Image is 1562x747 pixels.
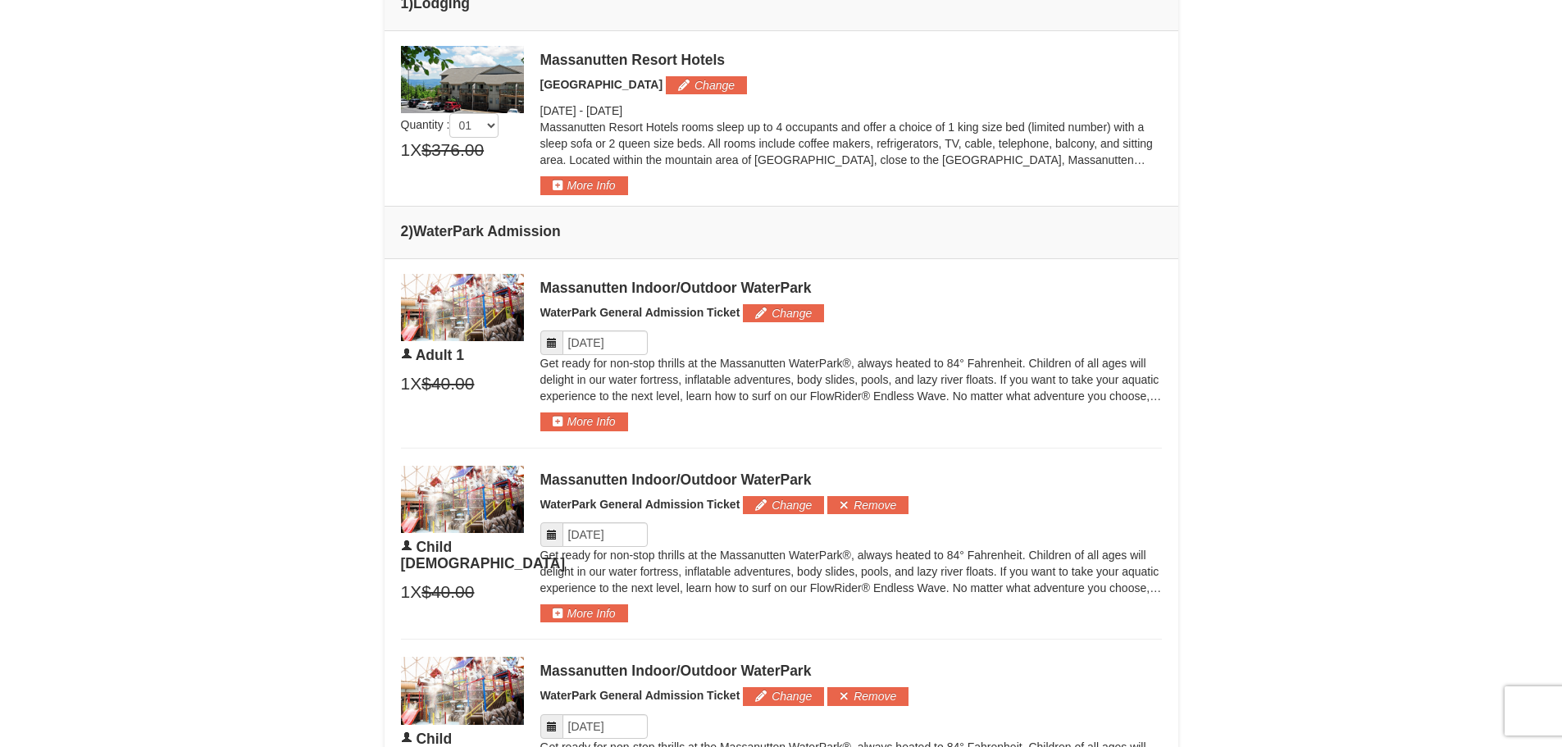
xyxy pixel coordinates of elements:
span: 1 [401,580,411,604]
div: Massanutten Resort Hotels [540,52,1162,68]
p: Get ready for non-stop thrills at the Massanutten WaterPark®, always heated to 84° Fahrenheit. Ch... [540,355,1162,404]
span: Adult 1 [416,347,464,363]
span: $40.00 [421,371,474,396]
span: [DATE] [586,104,622,117]
div: Massanutten Indoor/Outdoor WaterPark [540,663,1162,679]
span: WaterPark General Admission Ticket [540,689,740,702]
img: 6619917-1403-22d2226d.jpg [401,657,524,724]
button: Remove [827,687,909,705]
img: 6619917-1403-22d2226d.jpg [401,466,524,533]
button: Change [666,76,747,94]
span: - [579,104,583,117]
span: 1 [401,371,411,396]
button: More Info [540,412,628,430]
button: Change [743,304,824,322]
button: More Info [540,176,628,194]
span: [GEOGRAPHIC_DATA] [540,78,663,91]
button: Change [743,496,824,514]
div: Massanutten Indoor/Outdoor WaterPark [540,471,1162,488]
span: Quantity : [401,118,499,131]
span: ) [408,223,413,239]
img: 19219026-1-e3b4ac8e.jpg [401,46,524,113]
p: Massanutten Resort Hotels rooms sleep up to 4 occupants and offer a choice of 1 king size bed (li... [540,119,1162,168]
span: Child [DEMOGRAPHIC_DATA] [401,539,566,572]
h4: 2 WaterPark Admission [401,223,1162,239]
span: [DATE] [540,104,576,117]
div: Massanutten Indoor/Outdoor WaterPark [540,280,1162,296]
span: 1 [401,138,411,162]
button: Remove [827,496,909,514]
span: X [410,371,421,396]
p: Get ready for non-stop thrills at the Massanutten WaterPark®, always heated to 84° Fahrenheit. Ch... [540,547,1162,596]
span: X [410,138,421,162]
button: More Info [540,604,628,622]
button: Change [743,687,824,705]
span: WaterPark General Admission Ticket [540,306,740,319]
img: 6619917-1403-22d2226d.jpg [401,274,524,341]
span: WaterPark General Admission Ticket [540,498,740,511]
span: $40.00 [421,580,474,604]
span: X [410,580,421,604]
span: $376.00 [421,138,484,162]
